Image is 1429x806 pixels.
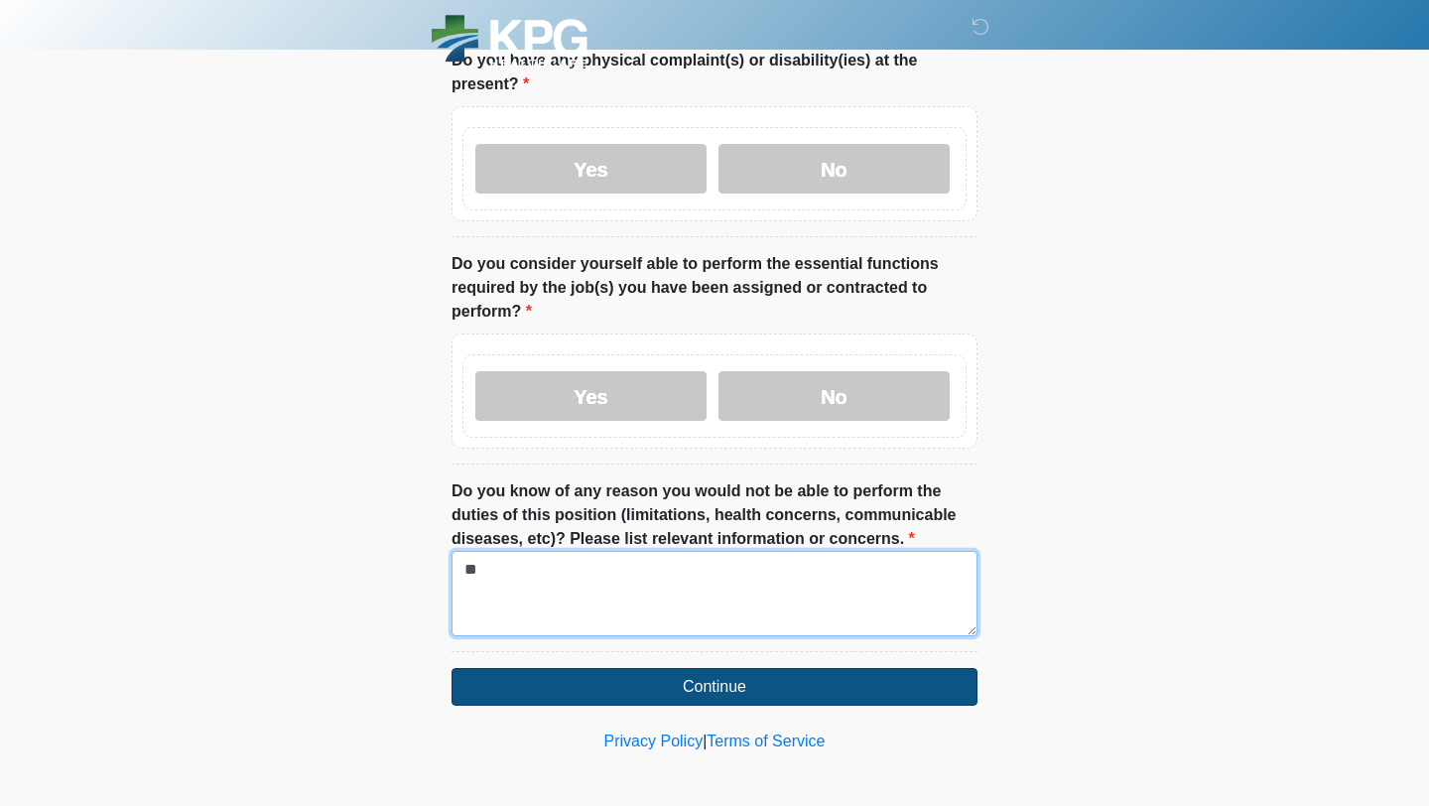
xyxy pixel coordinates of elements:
[707,733,825,749] a: Terms of Service
[432,15,587,67] img: KPG Healthcare Logo
[452,252,977,324] label: Do you consider yourself able to perform the essential functions required by the job(s) you have ...
[604,733,704,749] a: Privacy Policy
[718,144,950,194] label: No
[452,479,977,551] label: Do you know of any reason you would not be able to perform the duties of this position (limitatio...
[452,668,977,706] button: Continue
[703,733,707,749] a: |
[475,144,707,194] label: Yes
[718,371,950,421] label: No
[475,371,707,421] label: Yes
